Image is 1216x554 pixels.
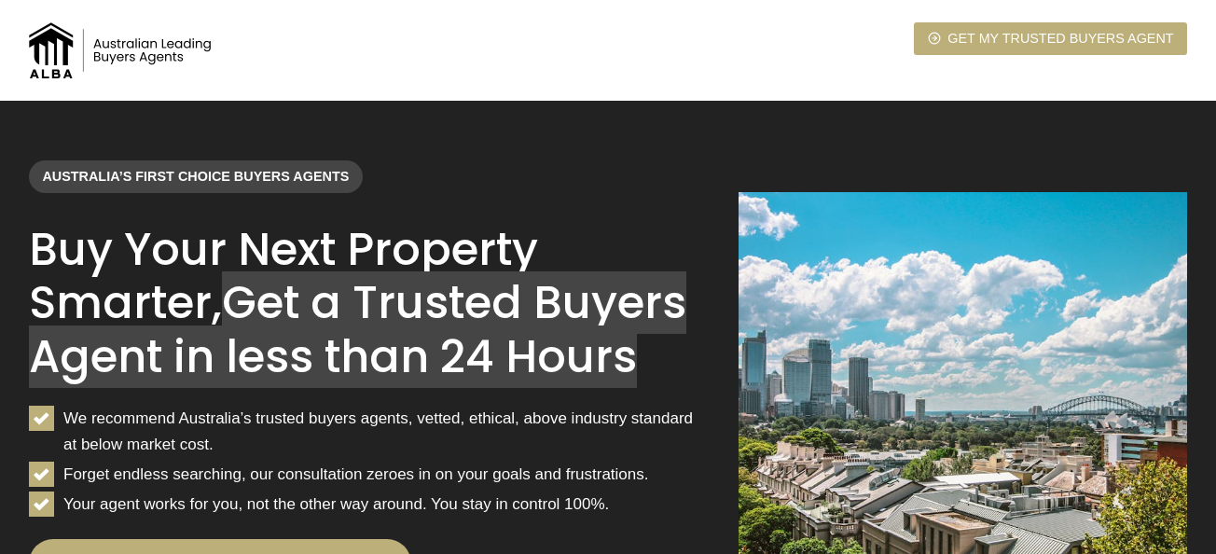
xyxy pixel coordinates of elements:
[29,223,709,384] h1: Buy Your Next Property Smarter,
[914,22,1187,55] a: Get my trusted Buyers Agent
[63,406,709,456] span: We recommend Australia’s trusted buyers agents, vetted, ethical, above industry standard at below...
[947,28,1173,49] span: Get my trusted Buyers Agent
[63,492,609,517] span: Your agent works for you, not the other way around. You stay in control 100%.
[63,462,648,487] span: Forget endless searching, our consultation zeroes in on your goals and frustrations.
[42,169,349,184] strong: Australia’s first choice buyers agents
[29,271,686,388] mark: Get a Trusted Buyers Agent in less than 24 Hours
